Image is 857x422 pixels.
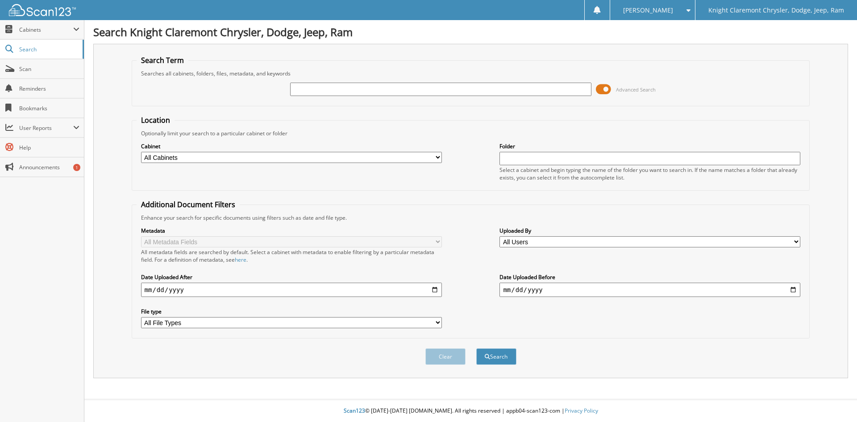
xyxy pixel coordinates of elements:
[141,283,442,297] input: start
[616,86,656,93] span: Advanced Search
[19,124,73,132] span: User Reports
[19,26,73,33] span: Cabinets
[73,164,80,171] div: 1
[19,104,79,112] span: Bookmarks
[499,227,800,234] label: Uploaded By
[708,8,844,13] span: Knight Claremont Chrysler, Dodge, Jeep, Ram
[19,46,78,53] span: Search
[344,407,365,414] span: Scan123
[84,400,857,422] div: © [DATE]-[DATE] [DOMAIN_NAME]. All rights reserved | appb04-scan123-com |
[141,273,442,281] label: Date Uploaded After
[137,55,188,65] legend: Search Term
[9,4,76,16] img: scan123-logo-white.svg
[565,407,598,414] a: Privacy Policy
[137,70,805,77] div: Searches all cabinets, folders, files, metadata, and keywords
[137,115,175,125] legend: Location
[137,130,805,137] div: Optionally limit your search to a particular cabinet or folder
[93,25,848,39] h1: Search Knight Claremont Chrysler, Dodge, Jeep, Ram
[476,348,516,365] button: Search
[19,65,79,73] span: Scan
[141,227,442,234] label: Metadata
[499,166,800,181] div: Select a cabinet and begin typing the name of the folder you want to search in. If the name match...
[19,85,79,92] span: Reminders
[499,142,800,150] label: Folder
[19,163,79,171] span: Announcements
[141,308,442,315] label: File type
[19,144,79,151] span: Help
[235,256,246,263] a: here
[137,200,240,209] legend: Additional Document Filters
[141,142,442,150] label: Cabinet
[623,8,673,13] span: [PERSON_NAME]
[425,348,466,365] button: Clear
[499,283,800,297] input: end
[141,248,442,263] div: All metadata fields are searched by default. Select a cabinet with metadata to enable filtering b...
[137,214,805,221] div: Enhance your search for specific documents using filters such as date and file type.
[499,273,800,281] label: Date Uploaded Before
